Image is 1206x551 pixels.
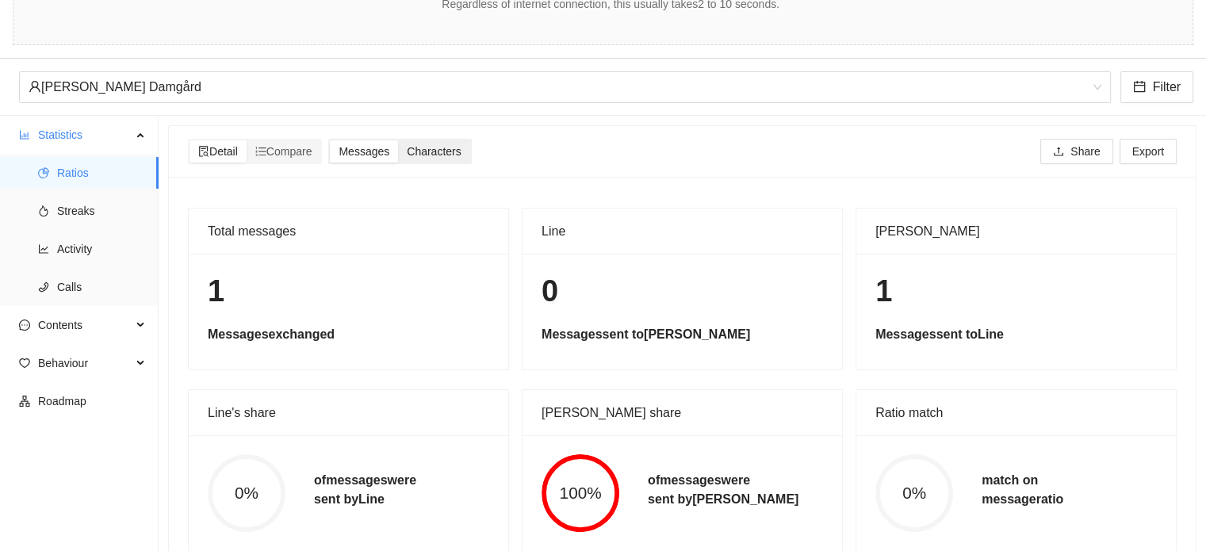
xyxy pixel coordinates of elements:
span: Contents [38,309,132,341]
span: user [29,80,41,93]
span: apartment [19,396,30,407]
h5: match on message ratio [982,471,1063,509]
h5: Messages sent to Line [875,325,1157,344]
span: Characters [407,145,461,158]
span: pie-chart [38,167,49,178]
div: Total messages [208,209,489,254]
span: message [19,320,30,331]
h5: Messages exchanged [208,325,489,344]
div: Ratio match [875,390,1157,435]
div: Line [542,209,823,254]
span: Share [1070,143,1100,160]
span: fire [38,205,49,216]
span: line-chart [38,243,49,254]
span: Roadmap [38,385,146,417]
h5: of messages were sent by [PERSON_NAME] [648,471,798,509]
span: file-search [198,146,209,157]
div: [PERSON_NAME] share [542,390,823,435]
button: uploadShare [1040,139,1112,164]
span: bar-chart [19,129,30,140]
span: Behaviour [38,347,132,379]
span: Detail [198,145,238,158]
h1: 1 [875,273,1157,310]
div: [PERSON_NAME] [875,209,1157,254]
span: calendar [1133,80,1146,95]
span: Calls [57,271,146,303]
span: ordered-list [255,146,266,157]
span: heart [19,358,30,369]
h5: Messages sent to [PERSON_NAME] [542,325,823,344]
button: Export [1120,139,1177,164]
h1: 1 [208,273,489,310]
h1: 0 [542,273,823,310]
span: Messages [339,145,389,158]
span: upload [1053,146,1064,159]
span: Streaks [57,195,146,227]
span: Activity [57,233,146,265]
span: Export [1132,143,1164,160]
span: Statistics [38,119,132,151]
span: Compare [255,145,312,158]
h5: of messages were sent by Line [314,471,416,509]
span: 0% [208,485,285,502]
span: Line Lindhardt Damgård [29,72,1101,102]
span: phone [38,281,49,293]
button: calendarFilter [1120,71,1193,103]
div: [PERSON_NAME] Damgård [29,72,1087,102]
span: Filter [1152,77,1181,97]
span: Ratios [57,157,146,189]
span: 0% [875,485,953,502]
div: Line's share [208,390,489,435]
span: 100% [542,485,619,502]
